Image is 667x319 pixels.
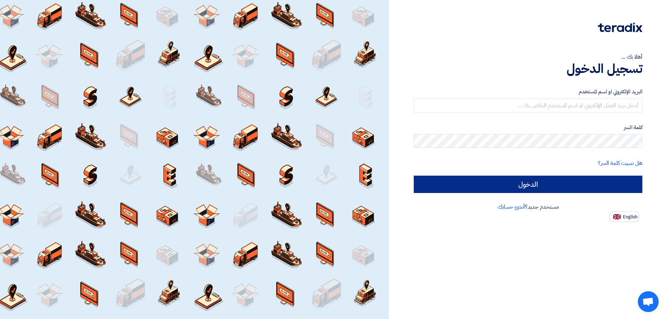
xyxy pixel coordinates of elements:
[414,53,642,61] div: أهلا بك ...
[613,214,621,219] img: en-US.png
[414,203,642,211] div: مستخدم جديد؟
[414,88,642,96] label: البريد الإلكتروني او اسم المستخدم
[414,99,642,112] input: أدخل بريد العمل الإلكتروني او اسم المستخدم الخاص بك ...
[638,291,659,312] a: Open chat
[414,61,642,76] h1: تسجيل الدخول
[598,23,642,32] img: Teradix logo
[414,176,642,193] input: الدخول
[497,203,525,211] a: أنشئ حسابك
[623,215,637,219] span: English
[609,211,640,222] button: English
[598,159,642,167] a: هل نسيت كلمة السر؟
[414,124,642,132] label: كلمة السر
